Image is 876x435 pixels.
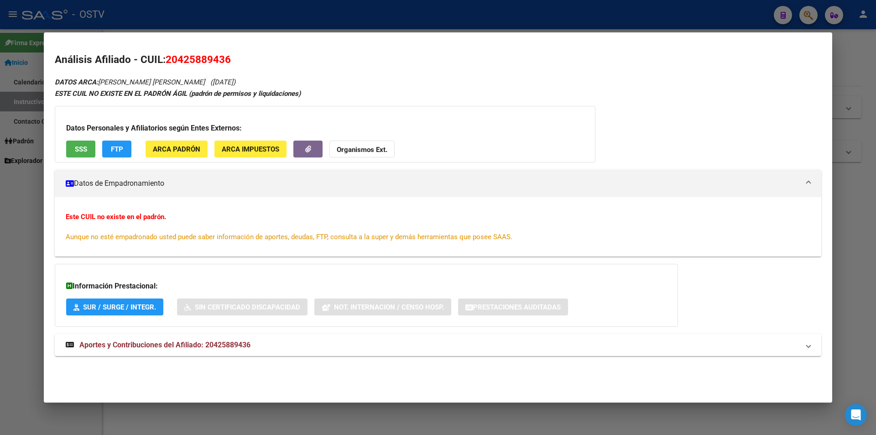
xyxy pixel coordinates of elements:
button: Sin Certificado Discapacidad [177,299,308,315]
span: FTP [111,145,123,153]
button: Not. Internacion / Censo Hosp. [314,299,451,315]
button: Organismos Ext. [329,141,395,157]
mat-expansion-panel-header: Datos de Empadronamiento [55,170,821,197]
button: FTP [102,141,131,157]
strong: DATOS ARCA: [55,78,98,86]
span: SUR / SURGE / INTEGR. [83,303,156,311]
strong: Organismos Ext. [337,146,387,154]
mat-expansion-panel-header: Aportes y Contribuciones del Afiliado: 20425889436 [55,334,821,356]
div: Open Intercom Messenger [845,404,867,426]
span: Not. Internacion / Censo Hosp. [334,303,444,311]
span: Prestaciones Auditadas [473,303,561,311]
button: SSS [66,141,95,157]
span: Aunque no esté empadronado usted puede saber información de aportes, deudas, FTP, consulta a la s... [66,233,512,241]
h3: Información Prestacional: [66,281,667,292]
strong: Este CUIL no existe en el padrón. [66,213,166,221]
span: 20425889436 [166,53,231,65]
span: [PERSON_NAME] [PERSON_NAME] [55,78,205,86]
span: ARCA Padrón [153,145,200,153]
button: Prestaciones Auditadas [458,299,568,315]
button: ARCA Impuestos [214,141,287,157]
mat-panel-title: Datos de Empadronamiento [66,178,799,189]
h2: Análisis Afiliado - CUIL: [55,52,821,68]
h3: Datos Personales y Afiliatorios según Entes Externos: [66,123,584,134]
span: ARCA Impuestos [222,145,279,153]
button: ARCA Padrón [146,141,208,157]
span: Sin Certificado Discapacidad [195,303,300,311]
span: ([DATE]) [210,78,235,86]
span: SSS [75,145,87,153]
strong: ESTE CUIL NO EXISTE EN EL PADRÓN ÁGIL (padrón de permisos y liquidaciones) [55,89,301,98]
span: Aportes y Contribuciones del Afiliado: 20425889436 [79,341,250,349]
div: Datos de Empadronamiento [55,197,821,257]
button: SUR / SURGE / INTEGR. [66,299,163,315]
